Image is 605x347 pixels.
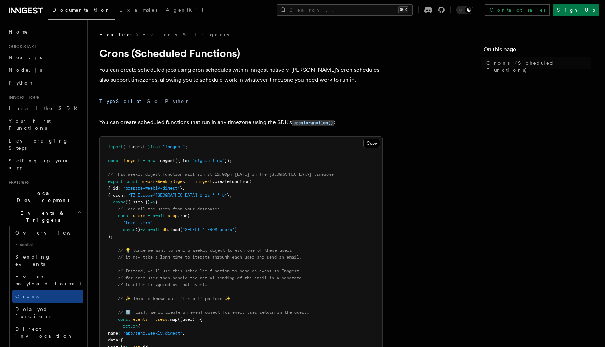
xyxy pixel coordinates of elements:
[108,172,334,177] span: // This weekly digest function will run at 12:00pm [DATE] in the [GEOGRAPHIC_DATA] timezone
[6,209,77,224] span: Events & Triggers
[119,7,157,13] span: Examples
[133,317,148,322] span: events
[138,324,140,329] span: {
[553,4,599,16] a: Sign Up
[6,134,83,154] a: Leveraging Steps
[163,227,168,232] span: db
[123,331,182,336] span: "app/send.weekly.digest"
[6,76,83,89] a: Python
[118,317,130,322] span: const
[6,44,36,50] span: Quick start
[108,337,118,342] span: data
[118,213,130,218] span: const
[108,179,123,184] span: export
[225,158,232,163] span: });
[118,310,309,315] span: // 1️⃣ First, we'll create an event object for every user return in the query:
[12,303,83,323] a: Delayed functions
[175,158,187,163] span: ({ id
[150,144,160,149] span: from
[6,115,83,134] a: Your first Functions
[108,193,123,198] span: { cron
[165,93,191,109] button: Python
[484,45,591,57] h4: On this page
[158,158,175,163] span: Inngest
[12,323,83,342] a: Direct invocation
[118,276,301,281] span: // for each user then handle the actual sending of the email in a separate
[113,199,125,204] span: async
[195,317,200,322] span: =>
[155,317,168,322] span: users
[6,102,83,115] a: Install the SDK
[168,227,180,232] span: .load
[6,180,29,185] span: Features
[200,317,202,322] span: {
[15,254,51,267] span: Sending events
[123,144,150,149] span: { Inngest }
[212,179,249,184] span: .createFunction
[162,2,208,19] a: AgentKit
[187,158,190,163] span: :
[147,93,159,109] button: Go
[128,193,227,198] span: "TZ=Europe/[GEOGRAPHIC_DATA] 0 12 * * 5"
[123,324,138,329] span: return
[108,234,113,239] span: );
[192,158,225,163] span: "signup-flow"
[148,213,150,218] span: =
[182,227,234,232] span: "SELECT * FROM users"
[398,6,408,13] kbd: ⌘K
[15,274,82,287] span: Event payload format
[118,207,220,212] span: // Load all the users from your database:
[168,317,177,322] span: .map
[108,144,123,149] span: import
[9,138,68,151] span: Leveraging Steps
[190,179,192,184] span: =
[15,230,88,236] span: Overview
[99,47,383,59] h1: Crons (Scheduled Functions)
[6,190,77,204] span: Local Development
[15,294,39,299] span: Crons
[118,255,301,260] span: // it may take a long time to iterate through each user and send an email.
[177,213,187,218] span: .run
[230,193,232,198] span: ,
[227,193,230,198] span: }
[6,154,83,174] a: Setting up your app
[12,290,83,303] a: Crons
[182,331,185,336] span: ,
[484,57,591,76] a: Crons (Scheduled Functions)
[177,317,195,322] span: ((user)
[249,179,252,184] span: (
[150,199,155,204] span: =>
[148,227,160,232] span: await
[140,179,187,184] span: prepareWeeklyDigest
[6,25,83,38] a: Home
[143,158,145,163] span: =
[118,296,230,301] span: // ✨ This is known as a "fan-out" pattern ✨
[123,193,125,198] span: :
[120,337,123,342] span: {
[182,186,185,191] span: ,
[234,227,237,232] span: )
[9,54,42,60] span: Next.js
[125,179,138,184] span: const
[6,51,83,64] a: Next.js
[12,226,83,239] a: Overview
[108,331,118,336] span: name
[9,118,51,131] span: Your first Functions
[118,337,120,342] span: :
[363,139,380,148] button: Copy
[187,213,190,218] span: (
[155,199,158,204] span: {
[195,179,212,184] span: inngest
[118,268,299,273] span: // Instead, we'll use this scheduled function to send an event to Inngest
[99,31,132,38] span: Features
[9,28,28,35] span: Home
[48,2,115,20] a: Documentation
[456,6,473,14] button: Toggle dark mode
[99,117,383,128] p: You can create scheduled functions that run in any timezone using the SDK's :
[6,187,83,207] button: Local Development
[12,250,83,270] a: Sending events
[123,158,140,163] span: inngest
[292,120,334,126] code: createFunction()
[148,158,155,163] span: new
[12,270,83,290] a: Event payload format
